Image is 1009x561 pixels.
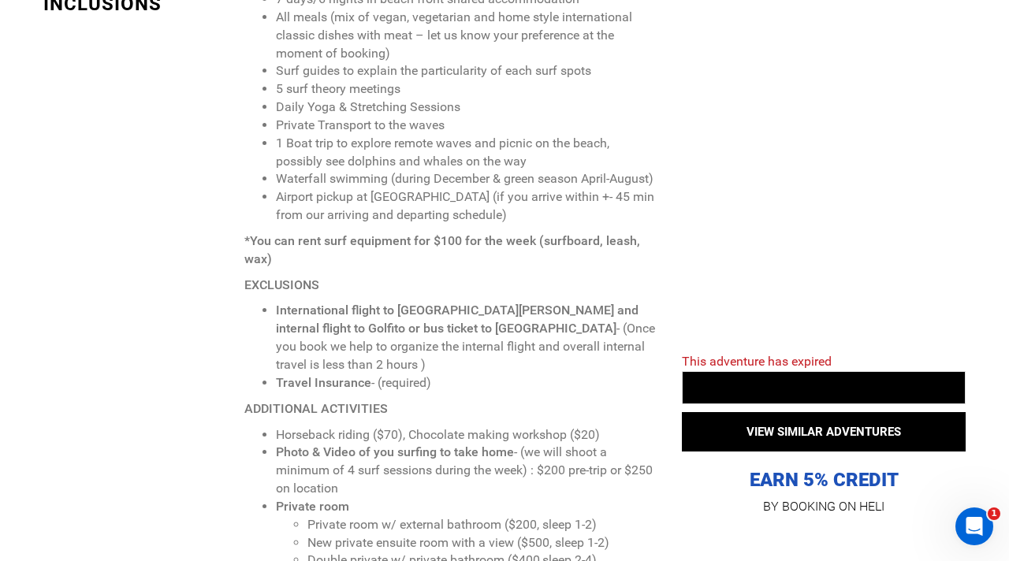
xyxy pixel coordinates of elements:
li: New private ensuite room with a view ($500, sleep 1-2) [307,534,658,552]
li: 5 surf theory meetings [276,80,658,98]
li: Private Transport to the waves [276,117,658,135]
li: - (required) [276,374,658,392]
li: Horseback riding ($70), Chocolate making workshop ($20) [276,426,658,444]
strong: International flight to [GEOGRAPHIC_DATA][PERSON_NAME] and internal flight to Golfito or bus tick... [276,303,639,336]
li: - (Once you book we help to organize the internal flight and overall internal travel is less than... [276,302,658,373]
li: Airport pickup at [GEOGRAPHIC_DATA] (if you arrive within +- 45 min from our arriving and departi... [276,188,658,225]
strong: *You can rent surf equipment for $100 for the week (surfboard, leash, wax) [244,233,640,266]
li: - (we will shoot a minimum of 4 surf sessions during the week) : $200 pre-trip or $250 on location [276,444,658,498]
span: 1 [988,507,1000,520]
button: VIEW SIMILAR ADVENTURES [682,412,966,451]
li: Waterfall swimming (during December & green season April-August) [276,170,658,188]
li: All meals (mix of vegan, vegetarian and home style international classic dishes with meat – let u... [276,9,658,63]
strong: Travel Insurance [276,375,371,390]
iframe: Intercom live chat [955,507,993,545]
li: Daily Yoga & Stretching Sessions [276,98,658,117]
p: BY BOOKING ON HELI [682,496,966,518]
strong: Photo & Video of you surfing to take home [276,444,514,459]
strong: ADDITIONAL ACTIVITIES [244,401,388,416]
li: 1 Boat trip to explore remote waves and picnic on the beach, possibly see dolphins and whales on ... [276,135,658,171]
span: This adventure has expired [682,354,832,369]
li: Private room w/ external bathroom ($200, sleep 1-2) [307,516,658,534]
li: Surf guides to explain the particularity of each surf spots [276,62,658,80]
strong: EXCLUSIONS [244,277,319,292]
strong: Private room [276,499,349,514]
